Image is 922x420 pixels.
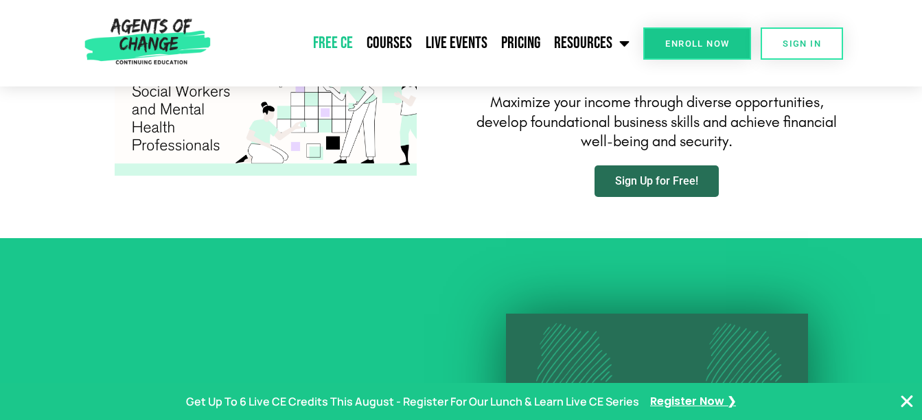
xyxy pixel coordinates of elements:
[643,27,751,60] a: Enroll Now
[783,39,821,48] span: SIGN IN
[899,393,915,410] button: Close Banner
[761,27,843,60] a: SIGN IN
[494,26,547,60] a: Pricing
[547,26,636,60] a: Resources
[615,176,698,187] span: Sign Up for Free!
[485,113,739,131] span: evelop foundational business skills and a
[650,392,736,412] a: Register Now ❯
[360,26,419,60] a: Courses
[186,392,639,412] p: Get Up To 6 Live CE Credits This August - Register For Our Lunch & Learn Live CE Series
[595,165,719,197] a: Sign Up for Free!
[665,39,729,48] span: Enroll Now
[581,113,837,151] span: chieve financial well-being and security.
[216,26,636,60] nav: Menu
[306,26,360,60] a: Free CE
[419,26,494,60] a: Live Events
[468,93,846,152] p: Maximize your income through diverse opportunities, d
